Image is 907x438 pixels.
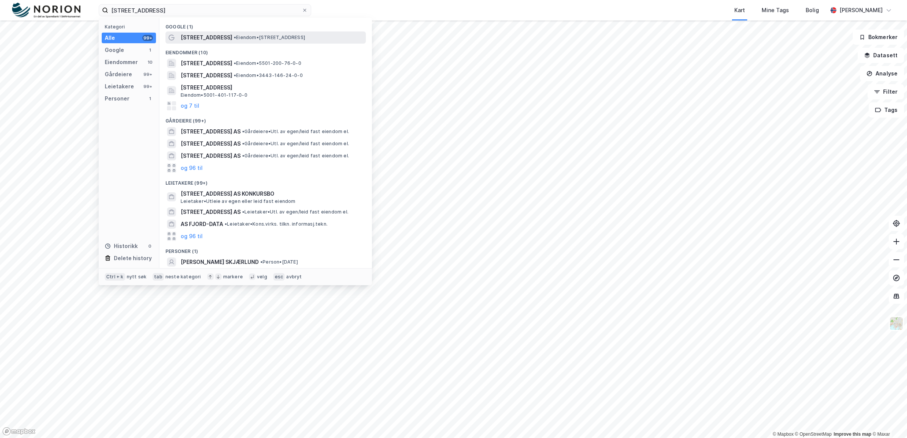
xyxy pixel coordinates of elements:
span: • [260,259,263,265]
div: Leietakere [105,82,134,91]
span: • [242,141,244,146]
button: Tags [869,102,904,118]
span: [STREET_ADDRESS] [181,33,232,42]
div: Gårdeiere [105,70,132,79]
span: [STREET_ADDRESS] [181,59,232,68]
span: [STREET_ADDRESS] AS [181,151,241,160]
span: • [225,221,227,227]
div: Delete history [114,254,152,263]
a: Improve this map [834,432,871,437]
div: Mine Tags [762,6,789,15]
div: avbryt [286,274,302,280]
span: Leietaker • Kons.virks. tilkn. informasj.tekn. [225,221,328,227]
div: Kontrollprogram for chat [869,402,907,438]
img: norion-logo.80e7a08dc31c2e691866.png [12,3,80,18]
span: [STREET_ADDRESS] AS [181,139,241,148]
span: • [242,209,244,215]
iframe: Chat Widget [869,402,907,438]
span: • [242,153,244,159]
button: Filter [868,84,904,99]
div: Gårdeiere (99+) [159,112,372,126]
button: og 7 til [181,101,199,110]
div: Personer [105,94,129,103]
span: Eiendom • 3443-146-24-0-0 [234,72,303,78]
span: • [234,72,236,78]
span: [STREET_ADDRESS] [181,83,363,92]
div: Eiendommer [105,58,138,67]
button: Datasett [858,48,904,63]
span: [STREET_ADDRESS] AS KONKURSBO [181,189,363,198]
div: markere [223,274,243,280]
div: Eiendommer (10) [159,44,372,57]
span: Leietaker • Utleie av egen eller leid fast eiendom [181,198,296,204]
div: Historikk [105,242,138,251]
div: Google (1) [159,18,372,31]
span: Gårdeiere • Utl. av egen/leid fast eiendom el. [242,153,349,159]
div: 1 [147,96,153,102]
span: • [234,60,236,66]
div: 99+ [142,71,153,77]
div: 10 [147,59,153,65]
input: Søk på adresse, matrikkel, gårdeiere, leietakere eller personer [108,5,302,16]
span: [STREET_ADDRESS] AS [181,207,241,217]
span: Eiendom • [STREET_ADDRESS] [234,35,305,41]
button: Analyse [860,66,904,81]
button: Bokmerker [853,30,904,45]
span: Gårdeiere • Utl. av egen/leid fast eiendom el. [242,129,349,135]
a: Mapbox homepage [2,427,36,436]
div: Kart [734,6,745,15]
div: Bolig [806,6,819,15]
div: 99+ [142,35,153,41]
div: neste kategori [165,274,201,280]
span: • [234,35,236,40]
span: Person • [DATE] [260,259,298,265]
span: AS FJORD-DATA [181,220,223,229]
div: Leietakere (99+) [159,174,372,188]
div: Kategori [105,24,156,30]
span: Eiendom • 5001-401-117-0-0 [181,92,247,98]
div: Personer (1) [159,242,372,256]
div: 0 [147,243,153,249]
span: [STREET_ADDRESS] AS [181,127,241,136]
img: Z [889,316,904,331]
a: OpenStreetMap [795,432,832,437]
div: velg [257,274,267,280]
a: Mapbox [773,432,794,437]
div: nytt søk [127,274,147,280]
span: • [242,129,244,134]
span: Leietaker • Utl. av egen/leid fast eiendom el. [242,209,348,215]
span: [STREET_ADDRESS] [181,71,232,80]
div: esc [273,273,285,281]
button: og 96 til [181,163,203,173]
div: Google [105,46,124,55]
div: [PERSON_NAME] [839,6,883,15]
span: Gårdeiere • Utl. av egen/leid fast eiendom el. [242,141,349,147]
div: 1 [147,47,153,53]
span: [PERSON_NAME] SKJÆRLUND [181,257,259,267]
div: tab [153,273,164,281]
div: Alle [105,33,115,42]
button: og 96 til [181,232,203,241]
div: Ctrl + k [105,273,125,281]
div: 99+ [142,83,153,89]
span: Eiendom • 5501-200-76-0-0 [234,60,301,66]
